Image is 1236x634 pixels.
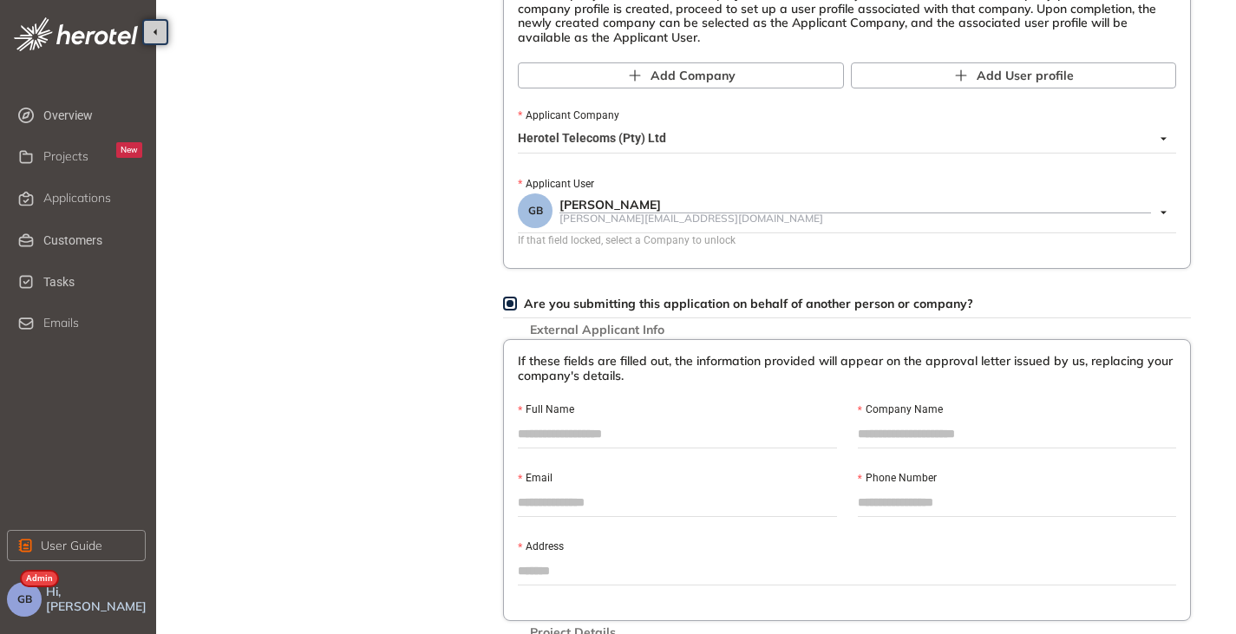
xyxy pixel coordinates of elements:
label: Email [518,470,553,487]
span: GB [528,205,543,217]
span: Projects [43,149,88,164]
span: GB [17,593,32,605]
label: Applicant User [518,176,594,193]
input: Phone Number [858,489,1177,515]
span: Tasks [43,265,142,299]
label: Company Name [858,402,943,418]
label: Phone Number [858,470,937,487]
div: [PERSON_NAME] [559,198,1151,212]
label: Applicant Company [518,108,619,124]
img: logo [14,17,138,51]
button: Add Company [518,62,844,88]
span: Emails [43,316,79,330]
div: [PERSON_NAME][EMAIL_ADDRESS][DOMAIN_NAME] [559,212,1151,224]
span: Customers [43,223,142,258]
span: Add Company [651,66,736,85]
div: If that field locked, select a Company to unlock [518,232,1176,249]
input: Company Name [858,421,1177,447]
span: Hi, [PERSON_NAME] [46,585,149,614]
span: Applications [43,191,111,206]
span: Herotel Telecoms (Pty) Ltd [518,125,1167,153]
div: New [116,142,142,158]
button: User Guide [7,530,146,561]
span: Overview [43,98,142,133]
button: GB [7,582,42,617]
span: External Applicant Info [521,323,673,337]
span: Add User profile [977,66,1074,85]
span: Are you submitting this application on behalf of another person or company? [524,296,973,311]
label: Address [518,539,564,555]
input: Address [518,558,1176,584]
button: Add User profile [851,62,1177,88]
input: Email [518,489,837,515]
span: User Guide [41,536,102,555]
div: If these fields are filled out, the information provided will appear on the approval letter issue... [518,354,1176,401]
label: Full Name [518,402,574,418]
input: Full Name [518,421,837,447]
